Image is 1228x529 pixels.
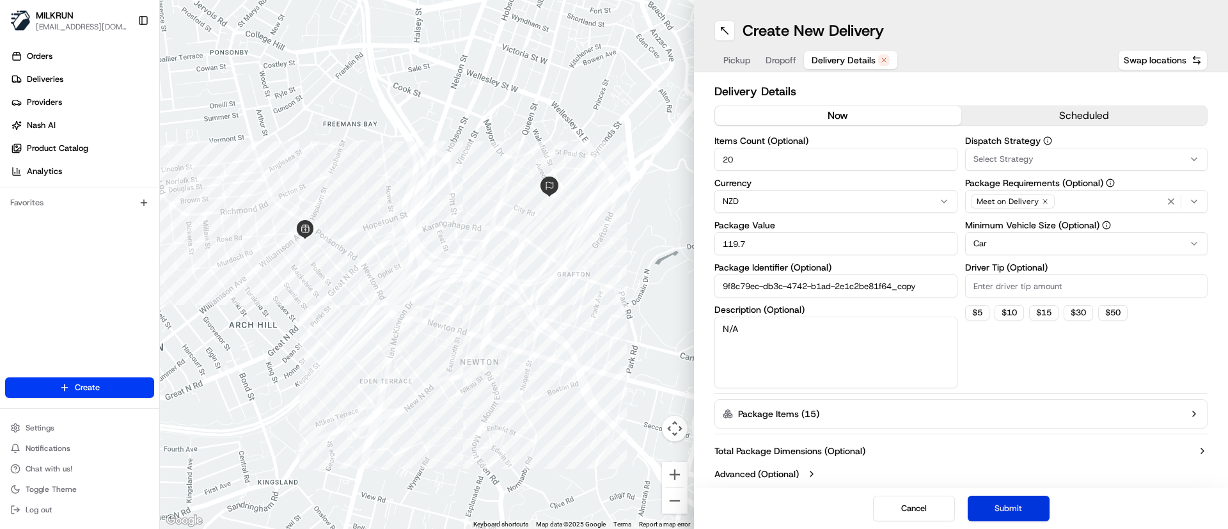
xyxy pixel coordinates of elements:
[1043,136,1052,145] button: Dispatch Strategy
[766,54,796,67] span: Dropoff
[714,305,957,314] label: Description (Optional)
[5,92,159,113] a: Providers
[973,154,1034,165] span: Select Strategy
[36,22,127,32] button: [EMAIL_ADDRESS][DOMAIN_NAME]
[977,196,1039,207] span: Meet on Delivery
[714,83,1208,100] h2: Delivery Details
[5,419,154,437] button: Settings
[5,69,159,90] a: Deliveries
[714,221,957,230] label: Package Value
[961,106,1208,125] button: scheduled
[873,496,955,521] button: Cancel
[714,232,957,255] input: Enter package value
[1064,305,1093,320] button: $30
[1124,54,1186,67] span: Swap locations
[1106,178,1115,187] button: Package Requirements (Optional)
[714,178,957,187] label: Currency
[965,136,1208,145] label: Dispatch Strategy
[27,97,62,108] span: Providers
[662,488,688,514] button: Zoom out
[5,5,132,36] button: MILKRUNMILKRUN[EMAIL_ADDRESS][DOMAIN_NAME]
[27,166,62,177] span: Analytics
[27,143,88,154] span: Product Catalog
[75,382,100,393] span: Create
[714,263,957,272] label: Package Identifier (Optional)
[714,399,1208,429] button: Package Items (15)
[662,462,688,487] button: Zoom in
[995,305,1024,320] button: $10
[163,512,205,529] a: Open this area in Google Maps (opens a new window)
[1029,305,1059,320] button: $15
[26,423,54,433] span: Settings
[613,521,631,528] a: Terms
[714,136,957,145] label: Items Count (Optional)
[26,464,72,474] span: Chat with us!
[1098,305,1128,320] button: $50
[163,512,205,529] img: Google
[965,148,1208,171] button: Select Strategy
[5,138,159,159] a: Product Catalog
[5,115,159,136] a: Nash AI
[723,54,750,67] span: Pickup
[714,468,799,480] label: Advanced (Optional)
[714,445,1208,457] button: Total Package Dimensions (Optional)
[662,416,688,441] button: Map camera controls
[5,480,154,498] button: Toggle Theme
[26,505,52,515] span: Log out
[5,460,154,478] button: Chat with us!
[5,501,154,519] button: Log out
[36,9,74,22] button: MILKRUN
[714,317,957,388] textarea: N/A
[5,439,154,457] button: Notifications
[714,148,957,171] input: Enter number of items
[5,377,154,398] button: Create
[639,521,690,528] a: Report a map error
[714,274,957,297] input: Enter package identifier
[965,305,989,320] button: $5
[965,274,1208,297] input: Enter driver tip amount
[473,520,528,529] button: Keyboard shortcuts
[10,10,31,31] img: MILKRUN
[968,496,1050,521] button: Submit
[1118,50,1208,70] button: Swap locations
[965,221,1208,230] label: Minimum Vehicle Size (Optional)
[5,46,159,67] a: Orders
[26,443,70,454] span: Notifications
[714,445,865,457] label: Total Package Dimensions (Optional)
[5,193,154,213] div: Favorites
[812,54,876,67] span: Delivery Details
[26,484,77,494] span: Toggle Theme
[27,51,52,62] span: Orders
[965,190,1208,213] button: Meet on Delivery
[5,161,159,182] a: Analytics
[27,120,56,131] span: Nash AI
[965,178,1208,187] label: Package Requirements (Optional)
[743,20,884,41] h1: Create New Delivery
[536,521,606,528] span: Map data ©2025 Google
[715,106,961,125] button: now
[738,407,819,420] label: Package Items ( 15 )
[1102,221,1111,230] button: Minimum Vehicle Size (Optional)
[965,263,1208,272] label: Driver Tip (Optional)
[714,468,1208,480] button: Advanced (Optional)
[27,74,63,85] span: Deliveries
